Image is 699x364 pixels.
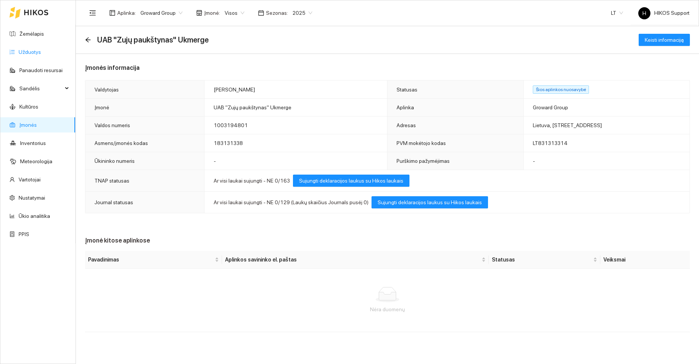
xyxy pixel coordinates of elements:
[94,199,133,205] span: Journal statusas
[97,34,209,46] span: UAB "Zujų paukštynas" Ukmerge
[91,305,684,314] div: Nėra duomenų
[645,36,684,44] span: Keisti informaciją
[533,85,589,94] span: Šios aplinkos nuosavybė
[19,195,45,201] a: Nustatymai
[642,7,646,19] span: H
[214,87,255,93] span: [PERSON_NAME]
[638,10,690,16] span: HIKOS Support
[222,251,489,269] th: this column's title is Aplinkos savininko el. paštas,this column is sortable
[397,122,416,128] span: Adresas
[533,104,568,110] span: Groward Group
[489,251,600,269] th: this column's title is Statusas,this column is sortable
[225,255,480,264] span: Aplinkos savininko el. paštas
[266,9,288,17] span: Sezonas :
[372,196,488,208] button: Sujungti deklaracijos laukus su Hikos laukais
[94,104,109,110] span: Įmonė
[140,7,183,19] span: Groward Group
[196,10,202,16] span: shop
[533,158,535,164] span: -
[19,31,44,37] a: Žemėlapis
[214,140,243,146] span: 183131338
[19,231,29,237] a: PPIS
[88,255,213,264] span: Pavadinimas
[293,7,312,19] span: 2025
[94,122,130,128] span: Valdos numeris
[214,178,290,184] span: Ar visi laukai sujungti - NE 0/163
[117,9,136,17] span: Aplinka :
[85,251,222,269] th: this column's title is Pavadinimas,this column is sortable
[19,176,41,183] a: Vartotojai
[20,158,52,164] a: Meteorologija
[85,37,91,43] div: Atgal
[94,178,129,184] span: TNAP statusas
[19,67,63,73] a: Panaudoti resursai
[19,213,50,219] a: Ūkio analitika
[639,34,690,46] button: Keisti informaciją
[293,175,409,187] button: Sujungti deklaracijos laukus su Hikos laukais
[397,104,414,110] span: Aplinka
[94,158,135,164] span: Ūkininko numeris
[19,81,63,96] span: Sandėlis
[109,10,115,16] span: layout
[533,140,568,146] span: LT831313314
[258,10,264,16] span: calendar
[19,104,38,110] a: Kultūros
[397,87,417,93] span: Statusas
[214,158,216,164] span: -
[89,9,96,16] span: menu-fold
[214,104,291,110] span: UAB "Zujų paukštynas" Ukmerge
[225,7,244,19] span: Visos
[378,198,482,206] span: Sujungti deklaracijos laukus su Hikos laukais
[204,9,220,17] span: Įmonė :
[299,176,403,185] span: Sujungti deklaracijos laukus su Hikos laukais
[214,199,368,205] span: Ar visi laukai sujungti - NE 0/129 (Laukų skaičius Journals pusėj 0)
[19,49,41,55] a: Užduotys
[94,87,119,93] span: Valdytojas
[85,63,690,72] div: Įmonės informacija
[611,7,623,19] span: LT
[397,158,450,164] span: Purškimo pažymėjimas
[19,122,37,128] a: Įmonės
[20,140,46,146] a: Inventorius
[85,236,150,245] span: Įmonė kitose aplinkose
[94,140,148,146] span: Asmens/įmonės kodas
[85,5,100,20] button: menu-fold
[600,251,690,269] th: Veiksmai
[492,255,592,264] span: Statusas
[533,122,602,128] span: Lietuva, [STREET_ADDRESS]
[214,122,248,128] span: 1003194801
[85,37,91,43] span: arrow-left
[397,140,446,146] span: PVM mokėtojo kodas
